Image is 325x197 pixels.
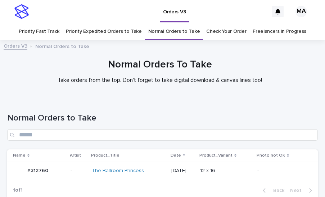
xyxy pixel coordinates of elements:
[257,168,306,174] p: -
[14,4,29,19] img: stacker-logo-s-only.png
[7,162,318,180] tr: #312760#312760 -The Ballroom Princess [DATE]12 x 1612 x 16 -
[92,168,144,174] a: The Ballroom Princess
[257,187,287,194] button: Back
[16,77,304,84] p: Take orders from the top. Don't forget to take digital download & canvas lines too!
[91,152,119,159] p: Product_Title
[71,168,86,174] p: -
[257,152,285,159] p: Photo not OK
[7,59,312,71] h1: Normal Orders To Take
[199,152,233,159] p: Product_Variant
[287,187,318,194] button: Next
[200,166,217,174] p: 12 x 16
[70,152,81,159] p: Artist
[290,188,306,193] span: Next
[19,23,59,40] a: Priority Fast Track
[27,166,50,174] p: #312760
[295,6,307,17] div: MA
[13,152,26,159] p: Name
[35,42,89,50] p: Normal Orders to Take
[253,23,306,40] a: Freelancers in Progress
[171,152,181,159] p: Date
[171,168,194,174] p: [DATE]
[66,23,142,40] a: Priority Expedited Orders to Take
[148,23,200,40] a: Normal Orders to Take
[206,23,246,40] a: Check Your Order
[4,41,27,50] a: Orders V3
[7,129,318,141] input: Search
[7,113,318,123] h1: Normal Orders to Take
[269,188,284,193] span: Back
